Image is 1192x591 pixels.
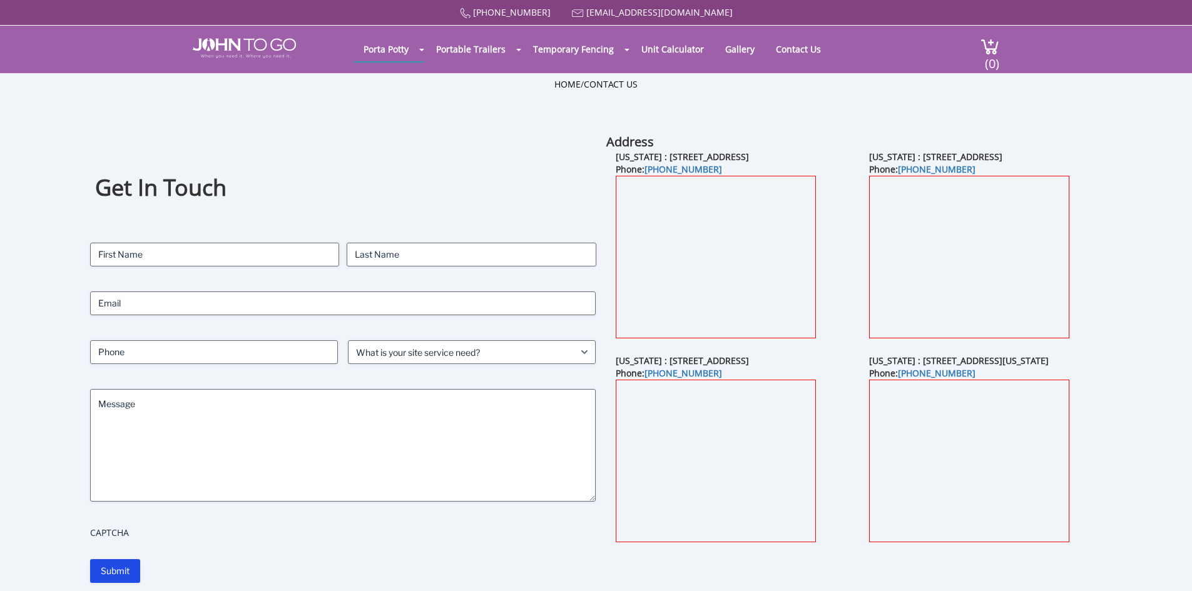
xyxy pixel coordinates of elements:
[354,37,418,61] a: Porta Potty
[554,78,581,90] a: Home
[616,355,749,366] b: [US_STATE] : [STREET_ADDRESS]
[584,78,638,90] a: Contact Us
[616,163,722,175] b: Phone:
[572,9,584,18] img: Mail
[898,367,976,379] a: [PHONE_NUMBER]
[981,38,999,55] img: cart a
[90,527,596,539] label: CAPTCHA
[95,173,591,203] h1: Get In Touch
[632,37,713,61] a: Unit Calculator
[347,243,596,266] input: Last Name
[1142,541,1192,591] button: Live Chat
[554,78,638,91] ul: /
[90,340,338,364] input: Phone
[716,37,764,61] a: Gallery
[767,37,830,61] a: Contact Us
[586,6,733,18] a: [EMAIL_ADDRESS][DOMAIN_NAME]
[898,163,976,175] a: [PHONE_NUMBER]
[984,45,999,72] span: (0)
[193,38,296,58] img: JOHN to go
[616,151,749,163] b: [US_STATE] : [STREET_ADDRESS]
[524,37,623,61] a: Temporary Fencing
[869,367,976,379] b: Phone:
[606,133,654,150] b: Address
[90,243,339,266] input: First Name
[90,559,140,583] input: Submit
[616,367,722,379] b: Phone:
[869,163,976,175] b: Phone:
[460,8,471,19] img: Call
[427,37,515,61] a: Portable Trailers
[869,355,1049,366] b: [US_STATE] : [STREET_ADDRESS][US_STATE]
[644,367,722,379] a: [PHONE_NUMBER]
[90,291,596,315] input: Email
[869,151,1002,163] b: [US_STATE] : [STREET_ADDRESS]
[644,163,722,175] a: [PHONE_NUMBER]
[473,6,551,18] a: [PHONE_NUMBER]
